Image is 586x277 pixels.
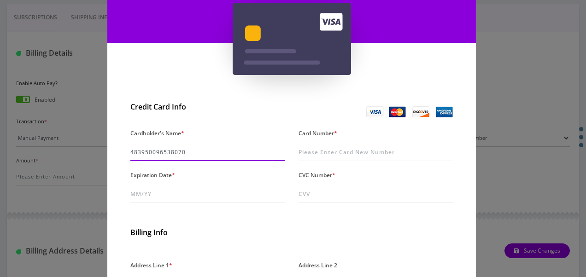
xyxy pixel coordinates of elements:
label: Address Line 2 [299,259,337,272]
input: Please Enter Card New Number [299,144,453,161]
h2: Billing Info [130,228,453,237]
img: Add A New Card [233,3,351,75]
label: Card Number [299,127,337,140]
input: Please Enter Cardholder’s Name [130,144,285,161]
h2: Credit Card Info [130,103,285,111]
img: Credit Card Info [366,106,453,117]
label: Expiration Date [130,168,175,182]
label: Cardholder's Name [130,127,184,140]
label: CVC Number [299,168,335,182]
input: CVV [299,185,453,203]
label: Address Line 1 [130,259,172,272]
input: MM/YY [130,185,285,203]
